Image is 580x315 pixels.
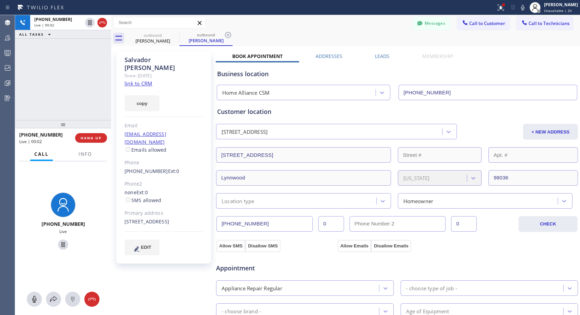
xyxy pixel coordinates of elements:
[125,168,168,174] a: [PHONE_NUMBER]
[232,53,283,59] label: Book Appointment
[488,147,578,163] input: Apt. #
[518,3,528,12] button: Mute
[34,16,72,22] span: [PHONE_NUMBER]
[544,8,572,13] span: Unavailable | 2h
[19,131,63,138] span: [PHONE_NUMBER]
[316,53,342,59] label: Addresses
[217,107,577,116] div: Customer location
[141,245,151,250] span: EDIT
[350,216,446,232] input: Phone Number 2
[413,17,450,30] button: Messages
[125,72,203,80] div: Since: [DATE]
[27,292,42,307] button: Mute
[398,147,482,163] input: Street #
[180,32,232,37] div: outbound
[245,240,281,252] button: Disallow SMS
[338,240,371,252] button: Allow Emails
[406,284,457,292] div: - choose type of job -
[125,56,203,72] div: Salvador [PERSON_NAME]
[127,31,179,46] div: Salvador Fierro
[125,189,203,205] div: none
[125,218,203,226] div: [STREET_ADDRESS]
[125,209,203,217] div: Primary address
[74,148,96,161] button: Info
[58,240,68,250] button: Hold Customer
[125,122,203,130] div: Email
[216,240,245,252] button: Allow SMS
[125,80,152,87] a: link to CRM
[125,180,203,188] div: Phone2
[15,30,58,38] button: ALL TASKS
[222,89,270,97] div: Home Alliance CSM
[125,131,166,145] a: [EMAIL_ADDRESS][DOMAIN_NAME]
[523,124,578,140] button: + NEW ADDRESS
[81,136,102,140] span: HANG UP
[65,292,80,307] button: Open dialpad
[517,17,573,30] button: Call to Technicians
[403,197,434,205] div: Homeowner
[217,69,577,79] div: Business location
[422,53,453,59] label: Membership
[125,197,161,203] label: SMS allowed
[216,216,313,232] input: Phone Number
[59,229,67,234] span: Live
[19,139,42,144] span: Live | 00:02
[222,307,261,315] div: - choose brand -
[216,264,336,273] span: Appointment
[79,151,92,157] span: Info
[30,148,53,161] button: Call
[34,23,54,27] span: Live | 00:02
[318,216,344,232] input: Ext.
[371,240,411,252] button: Disallow Emails
[216,170,391,186] input: City
[46,292,61,307] button: Open directory
[97,18,107,27] button: Hang up
[84,292,99,307] button: Hang up
[216,147,391,163] input: Address
[457,17,510,30] button: Call to Customer
[222,284,282,292] div: Appliance Repair Regular
[42,221,85,227] span: [PHONE_NUMBER]
[180,37,232,44] div: [PERSON_NAME]
[125,159,203,167] div: Phone
[75,133,107,143] button: HANG UP
[168,168,179,174] span: Ext: 0
[180,31,232,45] div: Salvador Fierro
[114,17,205,28] input: Search
[125,240,159,255] button: EDIT
[488,170,578,186] input: ZIP
[85,18,95,27] button: Hold Customer
[34,151,49,157] span: Call
[519,216,578,232] button: CHECK
[127,38,179,44] div: [PERSON_NAME]
[529,20,569,26] span: Call to Technicians
[126,147,130,152] input: Emails allowed
[375,53,389,59] label: Leads
[127,33,179,38] div: outbound
[544,2,578,8] div: [PERSON_NAME]
[451,216,477,232] input: Ext. 2
[222,128,268,136] div: [STREET_ADDRESS]
[126,198,130,202] input: SMS allowed
[222,197,255,205] div: Location type
[399,85,578,100] input: Phone Number
[469,20,505,26] span: Call to Customer
[19,32,44,37] span: ALL TASKS
[406,307,449,315] div: Age of Equipment
[137,189,148,196] span: Ext: 0
[125,147,167,153] label: Emails allowed
[125,95,159,111] button: copy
